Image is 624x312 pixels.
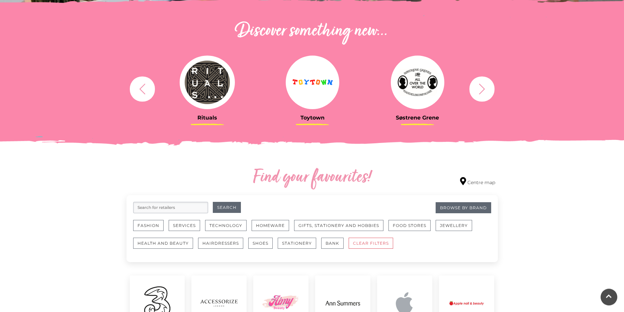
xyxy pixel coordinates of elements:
a: Rituals [160,56,255,121]
button: Homeware [252,220,289,231]
button: Technology [205,220,247,231]
button: Health and Beauty [133,238,193,249]
button: Jewellery [436,220,472,231]
a: Browse By Brand [436,202,491,213]
h2: Find your favourites! [190,167,434,188]
h3: Toytown [265,114,360,121]
a: Søstrene Grene [370,56,465,121]
h2: Discover something new... [126,21,498,42]
h3: Rituals [160,114,255,121]
a: Hairdressers [198,238,248,255]
a: Technology [205,220,252,238]
a: CLEAR FILTERS [349,238,398,255]
a: Centre map [460,177,495,186]
button: Hairdressers [198,238,243,249]
button: Fashion [133,220,164,231]
a: Gifts, Stationery and Hobbies [294,220,388,238]
button: Stationery [278,238,316,249]
a: Bank [321,238,349,255]
input: Search for retailers [133,202,208,213]
a: Toytown [265,56,360,121]
button: Shoes [248,238,273,249]
a: Homeware [252,220,294,238]
a: Health and Beauty [133,238,198,255]
button: Gifts, Stationery and Hobbies [294,220,383,231]
button: Services [169,220,200,231]
a: Shoes [248,238,278,255]
button: Search [213,202,241,213]
a: Services [169,220,205,238]
button: Bank [321,238,344,249]
button: Food Stores [388,220,431,231]
a: Fashion [133,220,169,238]
a: Jewellery [436,220,477,238]
a: Stationery [278,238,321,255]
a: Food Stores [388,220,436,238]
button: CLEAR FILTERS [349,238,393,249]
h3: Søstrene Grene [370,114,465,121]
